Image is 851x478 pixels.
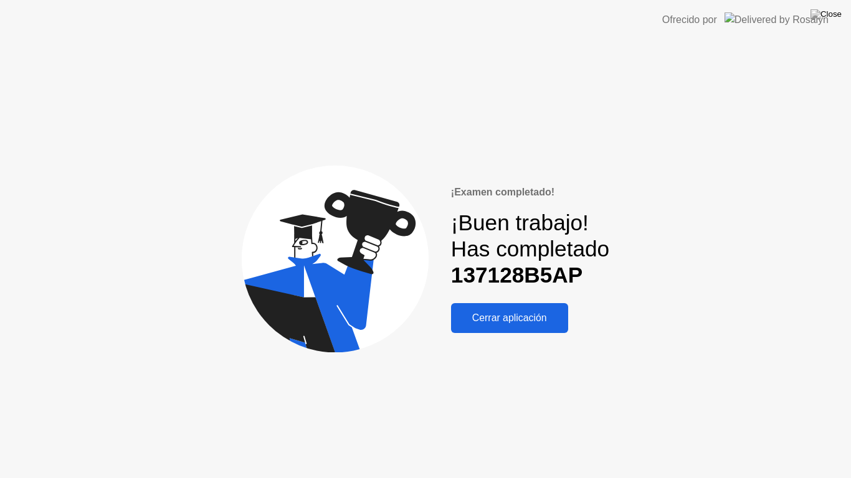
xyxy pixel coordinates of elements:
[451,303,568,333] button: Cerrar aplicación
[811,9,842,19] img: Close
[451,263,582,287] b: 137128B5AP
[451,185,609,200] div: ¡Examen completado!
[725,12,829,27] img: Delivered by Rosalyn
[662,12,717,27] div: Ofrecido por
[451,210,609,289] div: ¡Buen trabajo! Has completado
[455,312,564,324] div: Cerrar aplicación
